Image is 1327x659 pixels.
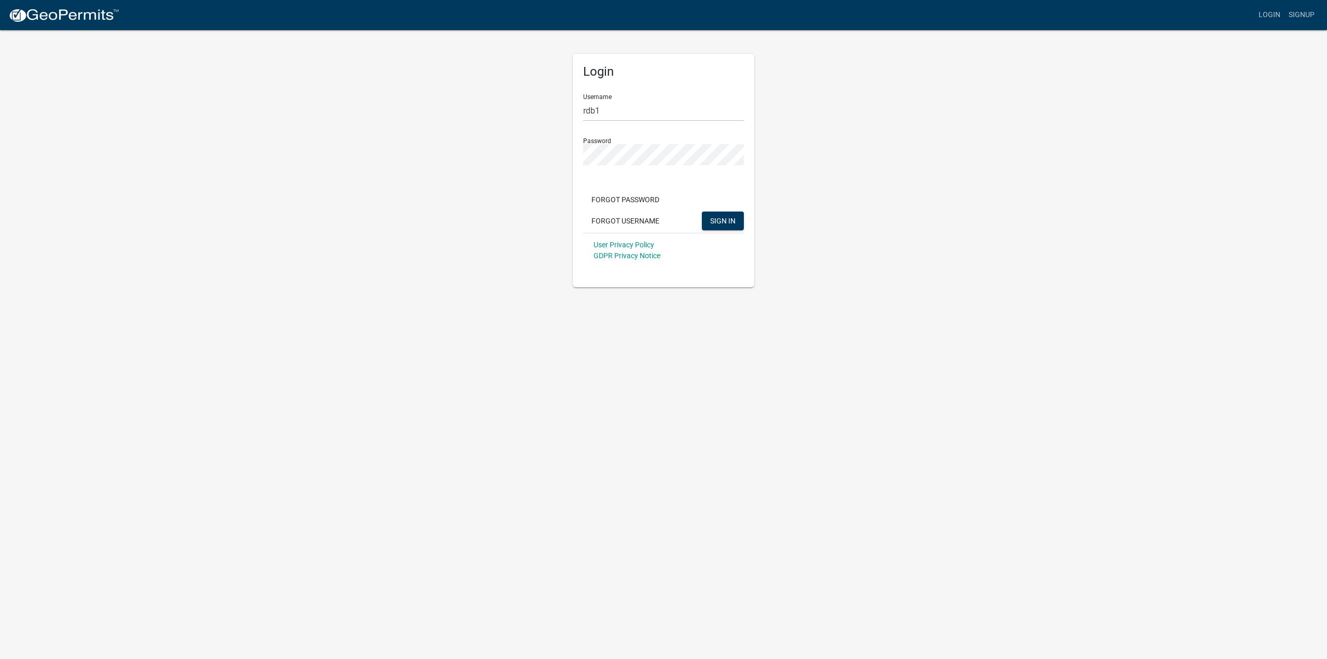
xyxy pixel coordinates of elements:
button: Forgot Password [583,190,668,209]
a: Login [1254,5,1284,25]
a: User Privacy Policy [594,241,654,249]
a: Signup [1284,5,1319,25]
button: Forgot Username [583,212,668,230]
button: SIGN IN [702,212,744,230]
h5: Login [583,64,744,79]
span: SIGN IN [710,216,736,225]
a: GDPR Privacy Notice [594,251,660,260]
